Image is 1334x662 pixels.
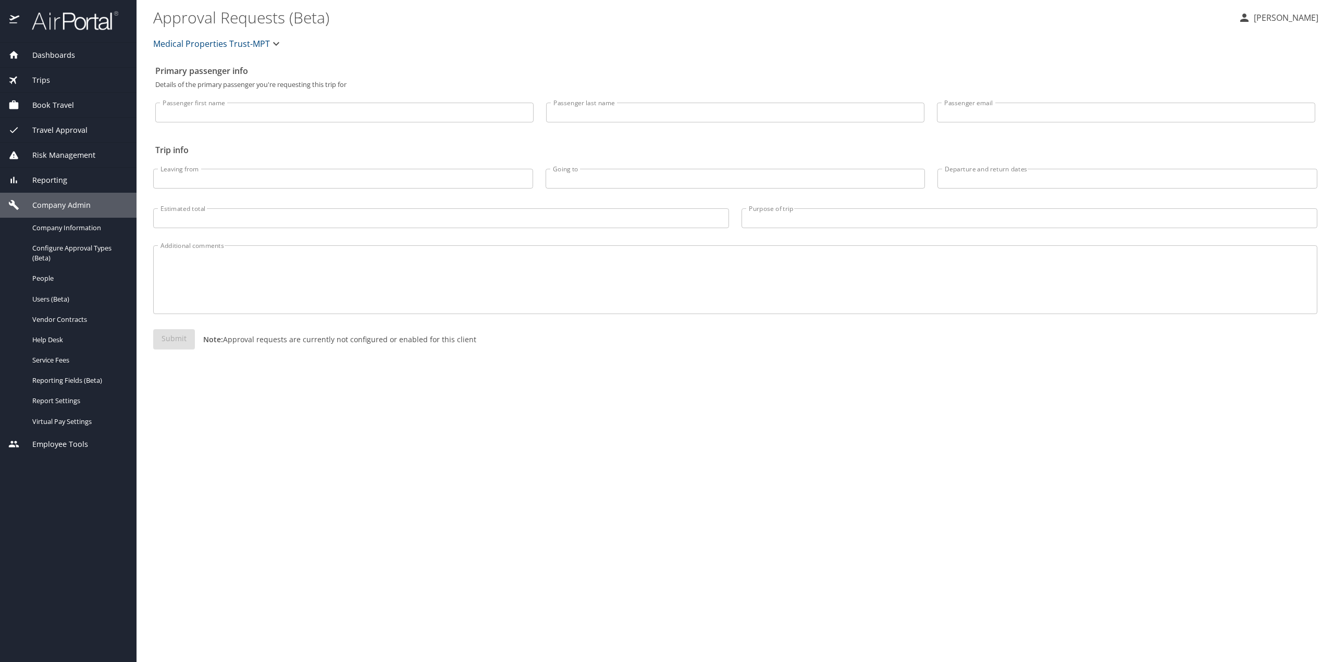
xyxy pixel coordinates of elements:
[195,334,476,345] p: Approval requests are currently not configured or enabled for this client
[203,334,223,344] strong: Note:
[32,376,124,385] span: Reporting Fields (Beta)
[19,124,88,136] span: Travel Approval
[19,199,91,211] span: Company Admin
[1234,8,1323,27] button: [PERSON_NAME]
[32,396,124,406] span: Report Settings
[19,74,50,86] span: Trips
[153,1,1230,33] h1: Approval Requests (Beta)
[149,33,287,54] button: Medical Properties Trust-MPT
[32,355,124,365] span: Service Fees
[32,243,124,263] span: Configure Approval Types (Beta)
[19,439,88,450] span: Employee Tools
[19,174,67,186] span: Reporting
[19,99,74,111] span: Book Travel
[9,10,20,31] img: icon-airportal.png
[32,315,124,324] span: Vendor Contracts
[32,294,124,304] span: Users (Beta)
[155,63,1315,79] h2: Primary passenger info
[19,149,95,161] span: Risk Management
[1251,11,1318,24] p: [PERSON_NAME]
[32,273,124,283] span: People
[32,417,124,427] span: Virtual Pay Settings
[32,335,124,345] span: Help Desk
[155,142,1315,158] h2: Trip info
[20,10,118,31] img: airportal-logo.png
[153,36,270,51] span: Medical Properties Trust-MPT
[19,49,75,61] span: Dashboards
[155,81,1315,88] p: Details of the primary passenger you're requesting this trip for
[32,223,124,233] span: Company Information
